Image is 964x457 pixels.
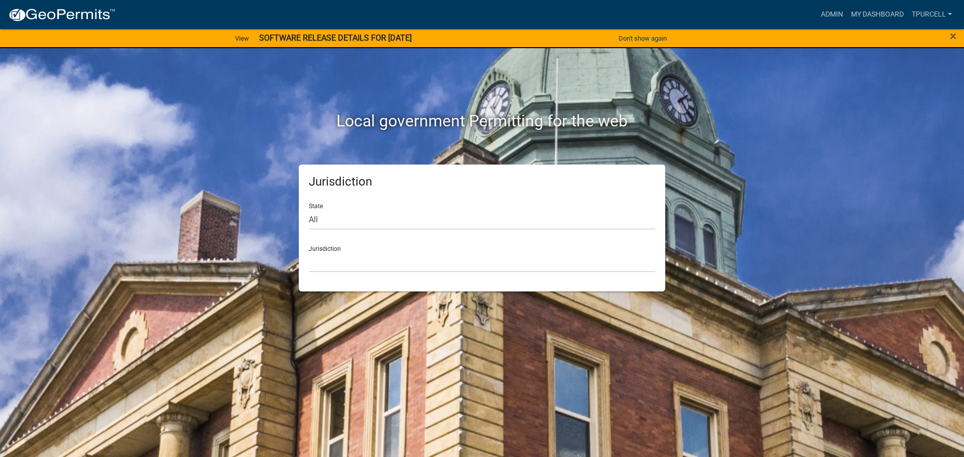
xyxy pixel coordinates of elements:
span: × [950,29,956,43]
button: Don't show again [615,30,671,47]
strong: SOFTWARE RELEASE DETAILS FOR [DATE] [259,33,412,43]
h5: Jurisdiction [309,175,655,189]
button: Close [950,30,956,42]
a: Tpurcell [908,5,956,24]
a: My Dashboard [847,5,908,24]
a: Admin [817,5,847,24]
a: View [231,30,253,47]
h2: Local government Permitting for the web [203,111,761,130]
